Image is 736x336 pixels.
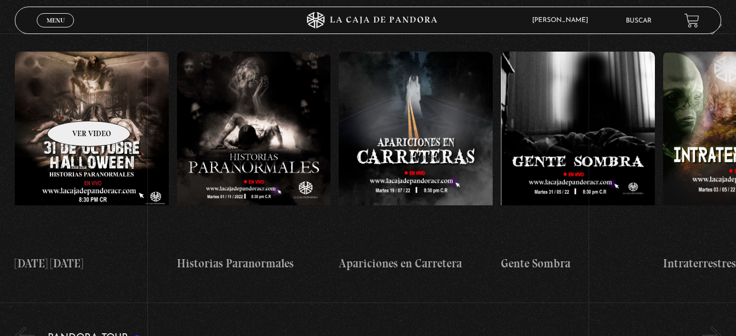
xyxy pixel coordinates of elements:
span: Menu [47,17,65,24]
a: Gente Sombra [501,43,655,281]
h4: Gente Sombra [501,255,655,272]
span: Cerrar [43,26,69,34]
a: Buscar [626,18,652,24]
a: Apariciones en Carretera [339,43,493,281]
h4: Apariciones en Carretera [339,255,493,272]
h4: [DATE] [DATE] [15,255,169,272]
button: Previous [15,15,34,35]
span: [PERSON_NAME] [527,17,599,24]
a: Historias Paranormales [177,43,331,281]
a: [DATE] [DATE] [15,43,169,281]
a: View your shopping cart [684,13,699,28]
h4: Historias Paranormales [177,255,331,272]
button: Next [703,15,722,35]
